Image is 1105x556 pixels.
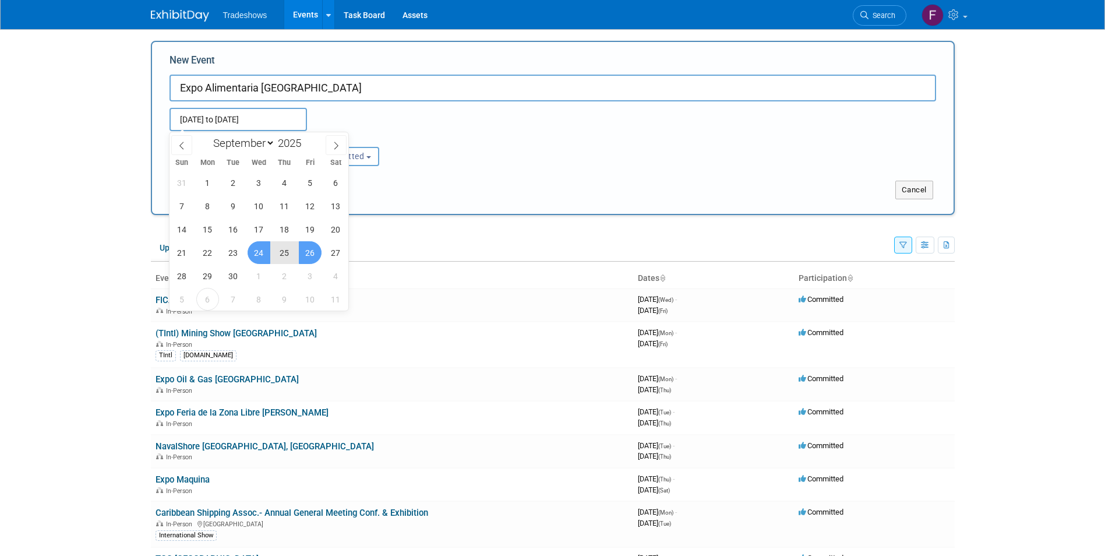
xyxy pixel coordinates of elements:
[156,474,210,485] a: Expo Maquina
[166,387,196,395] span: In-Person
[166,341,196,349] span: In-Person
[299,288,322,311] span: October 10, 2025
[151,237,216,259] a: Upcoming1
[222,171,245,194] span: September 2, 2025
[658,487,670,494] span: (Sat)
[847,273,853,283] a: Sort by Participation Type
[223,10,267,20] span: Tradeshows
[156,341,163,347] img: In-Person Event
[658,308,668,314] span: (Fri)
[675,508,677,516] span: -
[196,195,219,217] span: September 8, 2025
[799,328,843,337] span: Committed
[638,328,677,337] span: [DATE]
[673,474,675,483] span: -
[638,295,677,304] span: [DATE]
[299,265,322,287] span: October 3, 2025
[299,195,322,217] span: September 12, 2025
[166,453,196,461] span: In-Person
[799,407,843,416] span: Committed
[273,218,296,241] span: September 18, 2025
[895,181,933,199] button: Cancel
[171,288,193,311] span: October 5, 2025
[673,441,675,450] span: -
[638,407,675,416] span: [DATE]
[922,4,944,26] img: Freddy Mendez
[156,374,299,385] a: Expo Oil & Gas [GEOGRAPHIC_DATA]
[196,288,219,311] span: October 6, 2025
[156,441,374,452] a: NavalShore [GEOGRAPHIC_DATA], [GEOGRAPHIC_DATA]
[275,136,310,150] input: Year
[156,387,163,393] img: In-Person Event
[638,418,671,427] span: [DATE]
[196,265,219,287] span: September 29, 2025
[638,441,675,450] span: [DATE]
[324,171,347,194] span: September 6, 2025
[156,520,163,526] img: In-Person Event
[299,171,322,194] span: September 5, 2025
[658,330,673,336] span: (Mon)
[166,420,196,428] span: In-Person
[248,241,270,264] span: September 24, 2025
[171,241,193,264] span: September 21, 2025
[196,218,219,241] span: September 15, 2025
[638,306,668,315] span: [DATE]
[638,452,671,460] span: [DATE]
[170,108,307,131] input: Start Date - End Date
[170,159,195,167] span: Sun
[673,407,675,416] span: -
[170,54,215,72] label: New Event
[156,308,163,314] img: In-Person Event
[195,159,220,167] span: Mon
[222,265,245,287] span: September 30, 2025
[248,171,270,194] span: September 3, 2025
[675,295,677,304] span: -
[638,374,677,383] span: [DATE]
[658,420,671,427] span: (Thu)
[853,5,906,26] a: Search
[658,409,671,416] span: (Tue)
[156,295,260,305] a: FICA [GEOGRAPHIC_DATA]
[658,453,671,460] span: (Thu)
[324,218,347,241] span: September 20, 2025
[300,131,413,146] div: Participation:
[170,75,936,101] input: Name of Trade Show / Conference
[658,476,671,483] span: (Thu)
[658,443,671,449] span: (Tue)
[794,269,955,288] th: Participation
[324,288,347,311] span: October 11, 2025
[222,218,245,241] span: September 16, 2025
[799,508,843,516] span: Committed
[222,195,245,217] span: September 9, 2025
[271,159,297,167] span: Thu
[324,265,347,287] span: October 4, 2025
[156,530,217,541] div: International Show
[799,441,843,450] span: Committed
[248,195,270,217] span: September 10, 2025
[658,341,668,347] span: (Fri)
[248,265,270,287] span: October 1, 2025
[799,295,843,304] span: Committed
[151,10,209,22] img: ExhibitDay
[658,376,673,382] span: (Mon)
[180,350,236,361] div: [DOMAIN_NAME]
[638,508,677,516] span: [DATE]
[273,288,296,311] span: October 9, 2025
[170,131,283,146] div: Attendance / Format:
[196,171,219,194] span: September 1, 2025
[156,407,329,418] a: Expo Feria de la Zona Libre [PERSON_NAME]
[156,508,428,518] a: Caribbean Shipping Assoc.- Annual General Meeting Conf. & Exhibition
[273,195,296,217] span: September 11, 2025
[799,474,843,483] span: Committed
[171,171,193,194] span: August 31, 2025
[299,218,322,241] span: September 19, 2025
[222,241,245,264] span: September 23, 2025
[675,374,677,383] span: -
[638,474,675,483] span: [DATE]
[171,195,193,217] span: September 7, 2025
[171,218,193,241] span: September 14, 2025
[273,171,296,194] span: September 4, 2025
[297,159,323,167] span: Fri
[273,265,296,287] span: October 2, 2025
[675,328,677,337] span: -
